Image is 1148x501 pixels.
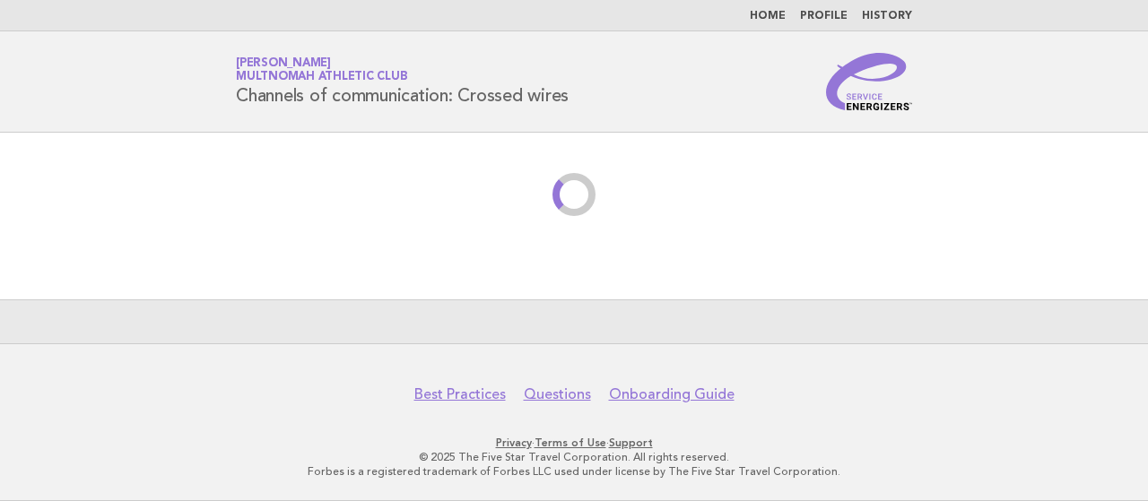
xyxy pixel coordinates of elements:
[524,385,591,403] a: Questions
[414,385,506,403] a: Best Practices
[750,11,786,22] a: Home
[236,58,569,105] h1: Channels of communication: Crossed wires
[496,436,532,449] a: Privacy
[25,450,1123,464] p: © 2025 The Five Star Travel Corporation. All rights reserved.
[862,11,912,22] a: History
[25,436,1123,450] p: · ·
[609,385,735,403] a: Onboarding Guide
[25,464,1123,479] p: Forbes is a registered trademark of Forbes LLC used under license by The Five Star Travel Corpora...
[236,57,407,82] a: [PERSON_NAME]Multnomah Athletic Club
[535,436,606,449] a: Terms of Use
[800,11,848,22] a: Profile
[609,436,653,449] a: Support
[826,53,912,110] img: Service Energizers
[236,72,407,83] span: Multnomah Athletic Club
